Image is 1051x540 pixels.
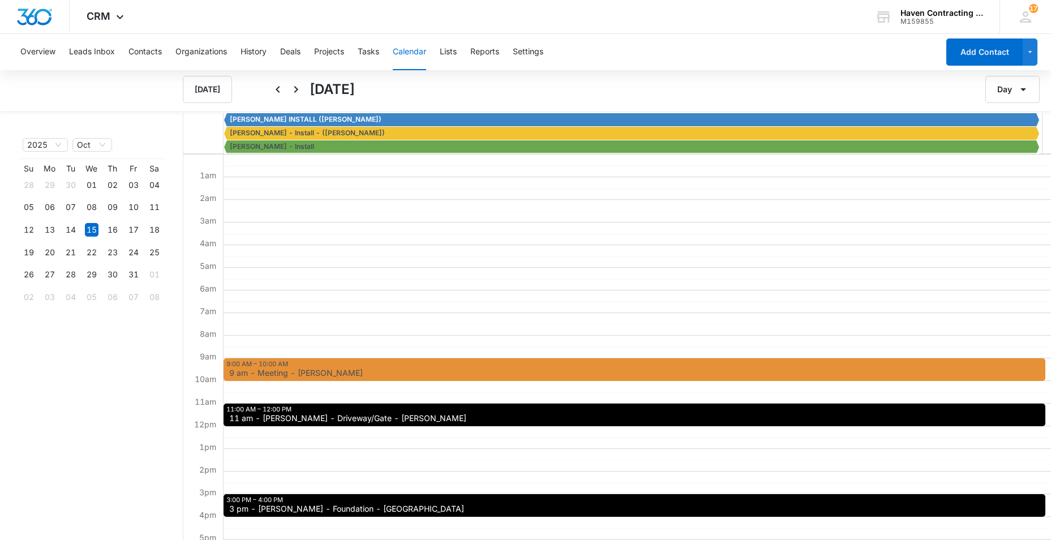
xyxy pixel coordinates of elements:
td: 2025-10-27 [39,264,60,286]
div: 07 [127,290,140,304]
div: 16 [106,223,119,237]
td: 2025-10-24 [123,241,144,264]
span: 4am [197,238,219,248]
div: 04 [64,290,78,304]
div: Barbara Dennis - Install - (Chris) [227,128,1036,138]
td: 2025-10-10 [123,196,144,219]
div: 05 [22,200,36,214]
button: Reports [470,34,499,70]
td: 2025-10-19 [18,241,39,264]
div: 20 [43,246,57,259]
td: 2025-10-01 [81,174,102,196]
th: Mo [39,164,60,174]
td: 2025-09-30 [60,174,81,196]
div: 11:00 AM – 12:00 PM [226,405,294,414]
td: 2025-10-09 [102,196,123,219]
div: notifications count [1029,4,1038,13]
th: Tu [60,164,81,174]
button: Tasks [358,34,379,70]
button: Lists [440,34,457,70]
span: 12pm [191,419,219,429]
span: [PERSON_NAME] - Install - ([PERSON_NAME]) [230,128,385,138]
span: 2am [197,193,219,203]
td: 2025-10-11 [144,196,165,219]
td: 2025-10-22 [81,241,102,264]
span: 11 am - [PERSON_NAME] - Driveway/Gate - [PERSON_NAME] [229,414,466,422]
button: Back [269,80,287,98]
div: 04 [148,178,161,192]
div: 11 [148,200,161,214]
td: 2025-10-06 [39,196,60,219]
div: 30 [64,178,78,192]
span: 10am [192,374,219,384]
div: 11:00 AM – 12:00 PM: 11 am - Sherry Burkhart - Driveway/Gate - Pangburn [224,404,1045,426]
td: 2025-10-13 [39,218,60,241]
div: 3:00 PM – 4:00 PM [226,495,286,505]
h1: [DATE] [310,79,355,100]
span: Oct [77,139,108,151]
div: 06 [106,290,119,304]
span: 8am [197,329,219,338]
div: 05 [85,290,98,304]
th: Fr [123,164,144,174]
th: Sa [144,164,165,174]
button: History [241,34,267,70]
div: 28 [22,178,36,192]
td: 2025-10-29 [81,264,102,286]
button: Overview [20,34,55,70]
div: 22 [85,246,98,259]
div: 07 [64,200,78,214]
div: 26 [22,268,36,281]
button: Next [287,80,305,98]
th: Th [102,164,123,174]
td: 2025-10-30 [102,264,123,286]
td: 2025-11-02 [18,286,39,308]
td: 2025-09-28 [18,174,39,196]
td: 2025-10-31 [123,264,144,286]
span: 9am [197,352,219,361]
div: 01 [148,268,161,281]
button: Deals [280,34,301,70]
button: Contacts [128,34,162,70]
td: 2025-10-14 [60,218,81,241]
div: 30 [106,268,119,281]
div: 25 [148,246,161,259]
span: 2pm [196,465,219,474]
div: CHERYL KAZLASKAS INSTALL (Jimmy) [227,114,1036,125]
td: 2025-11-07 [123,286,144,308]
div: 21 [64,246,78,259]
span: 3pm [196,487,219,497]
td: 2025-10-28 [60,264,81,286]
span: [PERSON_NAME] - Install [230,142,314,152]
span: CRM [87,10,110,22]
div: 12 [22,223,36,237]
div: 17 [127,223,140,237]
th: We [81,164,102,174]
div: 08 [148,290,161,304]
div: 02 [22,290,36,304]
span: [PERSON_NAME] INSTALL ([PERSON_NAME]) [230,114,381,125]
td: 2025-09-29 [39,174,60,196]
td: 2025-10-02 [102,174,123,196]
td: 2025-11-08 [144,286,165,308]
button: Calendar [393,34,426,70]
div: 24 [127,246,140,259]
td: 2025-10-04 [144,174,165,196]
th: Su [18,164,39,174]
div: 23 [106,246,119,259]
td: 2025-10-08 [81,196,102,219]
button: Add Contact [946,38,1023,66]
button: Leads Inbox [69,34,115,70]
td: 2025-10-05 [18,196,39,219]
span: 6am [197,284,219,293]
div: 19 [22,246,36,259]
td: 2025-10-12 [18,218,39,241]
div: 9:00 AM – 10:00 AM: 9 am - Meeting - Dawn Crump [224,358,1045,381]
span: 11am [192,397,219,406]
td: 2025-10-23 [102,241,123,264]
span: 7am [197,306,219,316]
div: 08 [85,200,98,214]
span: 1pm [196,442,219,452]
span: 1am [197,170,219,180]
div: 10 [127,200,140,214]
